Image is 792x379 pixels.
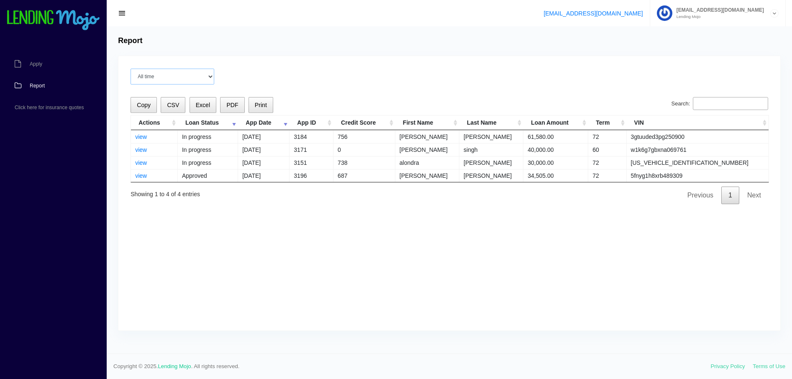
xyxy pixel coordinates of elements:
a: 1 [721,187,739,204]
a: Previous [680,187,720,204]
th: Loan Status: activate to sort column ascending [178,115,238,130]
td: [PERSON_NAME] [459,169,523,182]
td: w1k6g7gbxna069761 [627,143,769,156]
th: Loan Amount: activate to sort column ascending [523,115,588,130]
small: Lending Mojo [672,15,764,19]
td: [PERSON_NAME] [395,130,459,143]
span: [EMAIL_ADDRESS][DOMAIN_NAME] [672,8,764,13]
td: 3184 [290,130,333,143]
td: [DATE] [238,143,290,156]
td: 40,000.00 [523,143,588,156]
img: logo-small.png [6,10,100,31]
td: [PERSON_NAME] [459,156,523,169]
td: 60 [588,143,626,156]
a: view [135,159,147,166]
td: 34,505.00 [523,169,588,182]
button: Excel [190,97,217,113]
td: singh [459,143,523,156]
td: [PERSON_NAME] [395,169,459,182]
td: 3gtuuded3pg250900 [627,130,769,143]
span: Excel [196,102,210,108]
th: App ID: activate to sort column ascending [290,115,333,130]
td: 0 [333,143,395,156]
input: Search: [693,97,768,110]
span: Apply [30,61,42,67]
td: [DATE] [238,169,290,182]
td: 72 [588,130,626,143]
td: [PERSON_NAME] [459,130,523,143]
td: 756 [333,130,395,143]
td: [PERSON_NAME] [395,143,459,156]
td: 5fnyg1h8xrb489309 [627,169,769,182]
button: Copy [131,97,157,113]
h4: Report [118,36,142,46]
span: Report [30,83,45,88]
a: Privacy Policy [711,363,745,369]
th: Credit Score: activate to sort column ascending [333,115,395,130]
span: Copyright © 2025. . All rights reserved. [113,362,711,371]
th: App Date: activate to sort column ascending [238,115,290,130]
th: Last Name: activate to sort column ascending [459,115,523,130]
th: Actions: activate to sort column ascending [131,115,178,130]
label: Search: [672,97,768,110]
a: [EMAIL_ADDRESS][DOMAIN_NAME] [543,10,643,17]
th: First Name: activate to sort column ascending [395,115,459,130]
th: Term: activate to sort column ascending [588,115,626,130]
span: CSV [167,102,179,108]
span: PDF [226,102,238,108]
a: Lending Mojo [158,363,191,369]
th: VIN: activate to sort column ascending [627,115,769,130]
a: Terms of Use [753,363,785,369]
button: PDF [220,97,244,113]
a: view [135,172,147,179]
a: view [135,146,147,153]
span: Click here for insurance quotes [15,105,84,110]
td: [US_VEHICLE_IDENTIFICATION_NUMBER] [627,156,769,169]
td: Approved [178,169,238,182]
td: 738 [333,156,395,169]
td: In progress [178,156,238,169]
td: alondra [395,156,459,169]
td: 3196 [290,169,333,182]
td: 30,000.00 [523,156,588,169]
td: 72 [588,156,626,169]
button: CSV [161,97,185,113]
td: 687 [333,169,395,182]
td: In progress [178,130,238,143]
button: Print [249,97,273,113]
td: 61,580.00 [523,130,588,143]
img: Profile image [657,5,672,21]
td: [DATE] [238,130,290,143]
span: Print [255,102,267,108]
td: 3171 [290,143,333,156]
td: In progress [178,143,238,156]
a: Next [740,187,768,204]
span: Copy [137,102,151,108]
td: 72 [588,169,626,182]
td: 3151 [290,156,333,169]
a: view [135,133,147,140]
div: Showing 1 to 4 of 4 entries [131,185,200,199]
td: [DATE] [238,156,290,169]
